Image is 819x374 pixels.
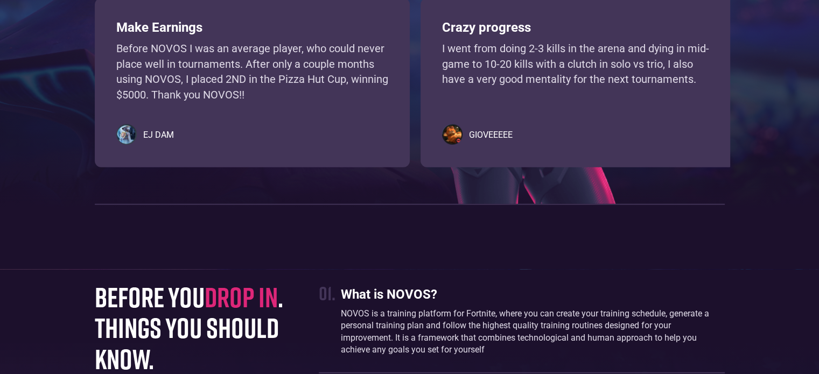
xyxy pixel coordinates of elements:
[442,41,714,103] p: I went from doing 2-3 kills in the arena and dying in mid-game to 10-20 kills with a clutch in so...
[469,130,513,140] h5: GIOVEEEEE
[319,281,335,305] div: 01.
[341,287,724,302] h3: What is NOVOS?
[95,281,298,374] h1: before you . things you should know.
[143,130,174,140] h5: EJ DAM
[205,280,278,313] span: drop in
[341,308,724,356] p: NOVOS is a training platform for Fortnite, where you can create your training schedule, generate ...
[442,20,714,36] h3: Crazy progress
[116,20,388,36] h3: Make Earnings
[116,41,388,103] p: Before NOVOS I was an average player, who could never place well in tournaments. After only a cou...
